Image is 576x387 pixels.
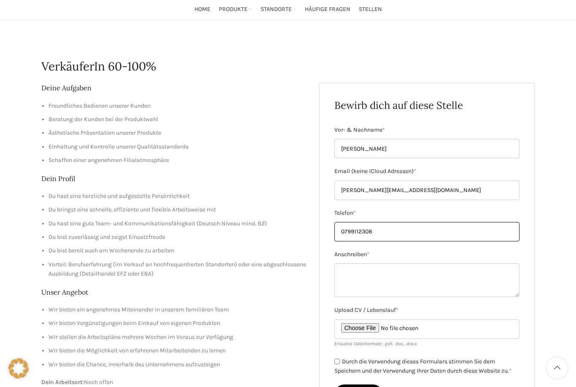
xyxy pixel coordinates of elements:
label: Vor- & Nachname [334,125,520,135]
span: Stellen [359,5,382,14]
span: Häufige Fragen [305,5,350,14]
li: Wir bieten die Möglichkeit von erfahrenen Mitarbeitenden zu lernen [48,346,307,355]
a: Home [194,1,210,18]
li: Vorteil: Berufserfahrung (im Verkauf an hochfrequentierten Standorten) oder eine abgeschlossene A... [48,260,307,279]
h1: VerkäuferIn 60-100% [41,58,535,75]
li: Wir bieten Vergünstigungen beim Einkauf von eigenen Produkten [48,319,307,328]
span: Produkte [219,5,248,14]
label: Email (keine iCloud Adressen) [334,167,520,176]
span: Home [194,5,210,14]
li: Freundliches Bedienen unserer Kunden [48,101,307,111]
strong: Dein Arbeitsort: [41,379,84,386]
li: Einhaltung und Kontrolle unserer Qualitätsstandards [48,142,307,152]
li: Ästhetische Präsentation unserer Produkte [48,128,307,138]
li: Du hast eine gute Team- und Kommunikationsfähigkeit (Deutsch Niveau mind. B2) [48,219,307,228]
h2: Unser Angebot [41,287,307,297]
li: Du hast eine herzliche und aufgestellte Persönlichkeit [48,192,307,201]
a: Standorte [261,1,296,18]
h2: Deine Aufgaben [41,83,307,92]
a: Scroll to top button [546,357,568,379]
h2: Dein Profil [41,174,307,183]
li: Du bist zuverlässig und zeigst Einsatzfreude [48,233,307,242]
h2: Bewirb dich auf diese Stelle [334,98,520,113]
li: Beratung der Kunden bei der Produktwahl [48,115,307,124]
label: Telefon [334,208,520,218]
li: Wir bieten ein angenehmes Miteinander in unserem familiären Team [48,305,307,314]
div: Main navigation [32,1,544,18]
a: Produkte [219,1,252,18]
a: Häufige Fragen [305,1,350,18]
li: Du bist bereit auch am Wochenende zu arbeiten [48,246,307,255]
li: Wir bieten die Chance, innerhalb des Unternehmens aufzusteigen [48,360,307,369]
li: Du bringst eine schnelle, effiziente und flexible Arbeitsweise mit [48,205,307,214]
a: Stellen [359,1,382,18]
li: Wir stellen die Arbeitspläne mehrere Wochen im Voraus zur Verfügung [48,333,307,342]
small: Erlaubte Dateiformate: .pdf, .doc, .docx [334,341,417,346]
label: Upload CV / Lebenslauf [334,306,520,315]
p: Noch offen [41,378,307,387]
label: Anschreiben [334,250,520,259]
span: Standorte [261,5,292,14]
label: Durch die Verwendung dieses Formulars stimmen Sie dem Speichern und der Verwendung Ihrer Daten du... [334,358,511,375]
li: Schaffen einer angenehmen Filialatmosphäre [48,156,307,165]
